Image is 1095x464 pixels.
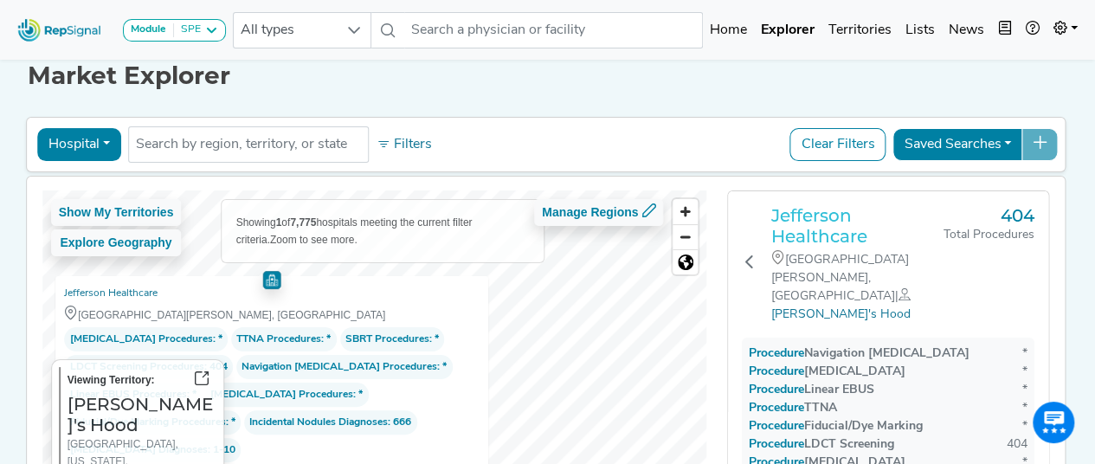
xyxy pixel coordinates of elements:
[51,199,182,226] button: Show My Territories
[123,19,226,42] button: ModuleSPE
[51,229,182,256] button: Explore Geography
[64,285,158,302] a: Jefferson Healthcare
[766,420,804,433] span: Procedure
[68,394,216,435] h3: [PERSON_NAME]'s Hood
[69,331,212,348] span: [MEDICAL_DATA] Procedures
[131,24,166,35] strong: Module
[673,224,698,249] button: Zoom out
[892,128,1022,161] button: Saved Searches
[673,225,698,249] span: Zoom out
[754,13,821,48] a: Explorer
[234,13,338,48] span: All types
[789,128,886,161] button: Clear Filters
[64,306,480,324] div: [GEOGRAPHIC_DATA][PERSON_NAME], [GEOGRAPHIC_DATA]
[136,134,361,155] input: Search by region, territory, or state
[64,355,233,379] span: : 404
[243,410,416,435] span: : 666
[991,13,1019,48] button: Intel Book
[404,12,703,48] input: Search a physician or facility
[771,250,944,324] div: [GEOGRAPHIC_DATA][PERSON_NAME], [GEOGRAPHIC_DATA]
[749,345,969,363] div: Navigation [MEDICAL_DATA]
[766,402,804,415] span: Procedure
[944,205,1034,226] h3: 404
[942,13,991,48] a: News
[1007,435,1027,454] div: 404
[749,363,905,381] div: [MEDICAL_DATA]
[944,226,1034,244] div: Total Procedures
[276,216,282,229] b: 1
[345,331,429,348] span: SBRT Procedures
[673,249,698,274] button: Reset bearing to north
[69,358,203,376] span: LDCT Screening Procedures
[68,371,155,389] label: Viewing Territory:
[28,61,1068,91] h1: Market Explorer
[899,13,942,48] a: Lists
[766,347,804,360] span: Procedure
[242,358,437,376] span: Navigation [MEDICAL_DATA] Procedures
[771,205,944,247] a: Jefferson Healthcare
[771,308,911,321] a: [PERSON_NAME]'s Hood
[236,331,321,348] span: TTNA Procedures
[766,438,804,451] span: Procedure
[766,383,804,396] span: Procedure
[821,13,899,48] a: Territories
[64,438,241,462] span: : 1-10
[290,216,316,229] b: 7,775
[262,270,280,288] div: Map marker
[673,250,698,274] span: Reset zoom
[673,199,698,224] button: Zoom in
[703,13,754,48] a: Home
[236,216,473,246] span: Showing of hospitals meeting the current filter criteria.
[372,130,436,159] button: Filters
[534,199,663,226] button: Manage Regions
[749,435,894,454] div: LDCT Screening
[270,234,357,246] span: Zoom to see more.
[174,23,201,37] div: SPE
[895,290,914,303] span: |
[187,367,216,394] button: Go to territory page
[749,417,923,435] div: Fiducial/Dye Marking
[749,399,837,417] div: TTNA
[766,365,804,378] span: Procedure
[249,414,388,431] span: Incidental Nodules Diagnoses
[37,128,121,161] button: Hospital
[210,386,353,403] span: [MEDICAL_DATA] Procedures
[749,381,874,399] div: Linear EBUS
